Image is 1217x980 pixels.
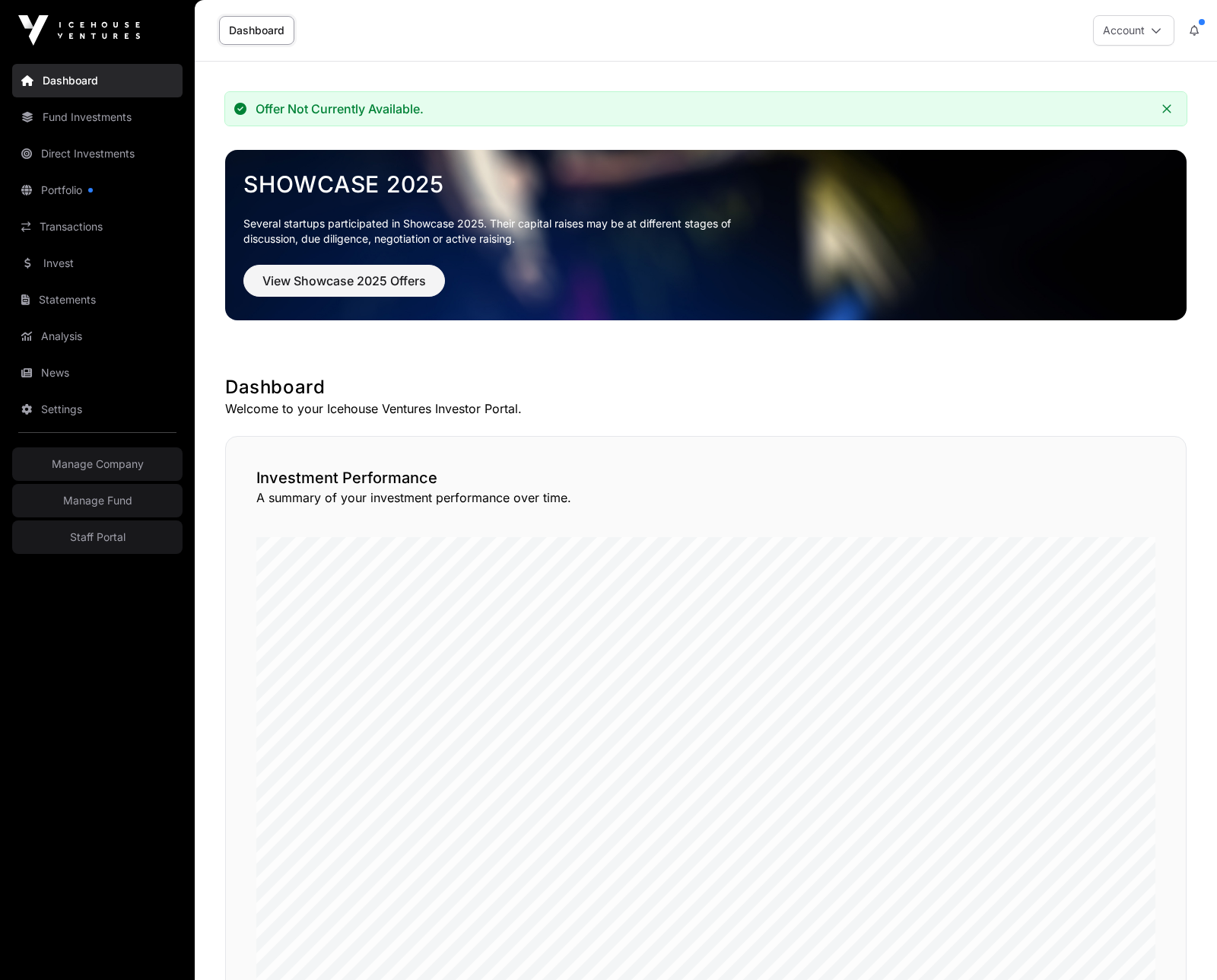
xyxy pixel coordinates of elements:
[18,15,140,46] img: Icehouse Ventures Logo
[12,210,183,243] a: Transactions
[225,150,1187,320] img: Showcase 2025
[12,320,183,353] a: Analysis
[12,173,183,207] a: Portfolio
[12,247,183,280] a: Invest
[1093,15,1174,46] button: Account
[243,216,755,247] p: Several startups participated in Showcase 2025. Their capital raises may be at different stages o...
[12,283,183,317] a: Statements
[12,356,183,390] a: News
[12,520,183,554] a: Staff Portal
[225,375,1187,399] h1: Dashboard
[12,137,183,170] a: Direct Investments
[262,272,426,290] span: View Showcase 2025 Offers
[12,393,183,426] a: Settings
[12,100,183,134] a: Fund Investments
[12,484,183,517] a: Manage Fund
[243,265,445,297] button: View Showcase 2025 Offers
[243,280,445,295] a: View Showcase 2025 Offers
[256,467,1155,488] h2: Investment Performance
[1156,98,1177,119] button: Close
[256,488,1155,507] p: A summary of your investment performance over time.
[1141,907,1217,980] iframe: Chat Widget
[12,64,183,97] a: Dashboard
[225,399,1187,418] p: Welcome to your Icehouse Ventures Investor Portal.
[219,16,294,45] a: Dashboard
[12,447,183,481] a: Manage Company
[243,170,1168,198] a: Showcase 2025
[256,101,424,116] div: Offer Not Currently Available.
